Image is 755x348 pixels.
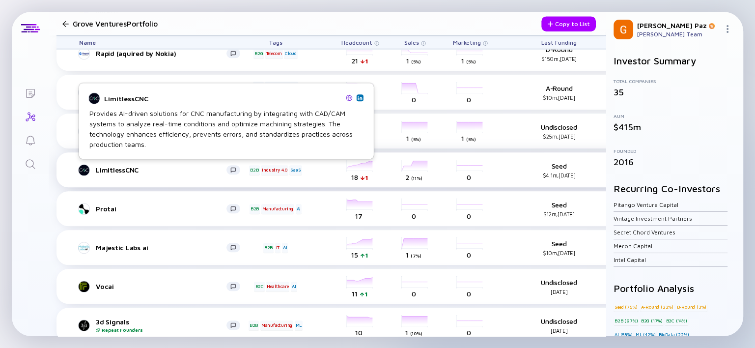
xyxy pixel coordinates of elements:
div: $10m, [DATE] [527,250,591,256]
div: Undisclosed [527,123,591,140]
div: B2B [249,165,259,175]
div: $12m, [DATE] [527,211,591,217]
a: Pitango Venture Capital [614,201,678,208]
div: 35 [614,87,735,97]
div: AUM [614,113,735,119]
a: Rapid (aquired by Nokia) [79,48,248,59]
div: Repeat Founders [96,327,226,333]
div: Majestic Labs ai [96,243,226,252]
a: Intel Capital [614,256,646,263]
a: Vintage Investment Partners [614,215,692,222]
span: Sales [404,39,419,46]
a: 3d SignalsRepeat Founders [79,318,248,333]
div: [PERSON_NAME] Paz [637,21,720,29]
div: A-Round (22%) [640,302,674,312]
div: Vocai [96,282,226,290]
div: $10m, [DATE] [527,94,591,101]
div: B2G (17%) [640,316,664,325]
div: $415m [614,122,735,132]
div: [DATE] [527,327,591,334]
span: Headcount [341,39,372,46]
div: Manufacturing [265,82,298,91]
div: ML [295,320,303,330]
div: Cloud [284,49,298,58]
div: Name [71,36,248,49]
img: LimitlessCNC Website [346,94,353,101]
div: B2B [263,243,274,253]
div: 2016 [614,157,735,167]
div: IT [275,243,281,253]
a: Reminders [12,128,49,151]
div: Undisclosed [527,278,591,295]
a: Investor Map [12,104,49,128]
div: LimitlessCNC [104,94,342,103]
div: B2C [254,282,264,291]
div: $150m, [DATE] [527,56,591,62]
div: Telecom [265,49,283,58]
div: Protai [96,204,226,213]
div: B2B [250,204,260,214]
a: Meron Capital [614,242,652,250]
div: B2B [249,320,259,330]
div: Provides AI-driven solutions for CNC manufacturing by integrating with CAD/CAM systems to analyze... [89,108,364,149]
div: Tags [248,36,303,49]
div: LimitlessCNC [96,166,226,174]
div: Industry 4.0 [261,165,288,175]
div: [PERSON_NAME] Team [637,30,720,38]
div: ML (42%) [635,329,656,339]
div: B-Round (3%) [675,302,707,312]
div: AI [282,243,288,253]
a: Lists [12,81,49,104]
div: $25m, [DATE] [527,133,591,140]
a: Vocai [79,281,248,292]
div: Total Companies [614,78,735,84]
div: Founded [614,148,735,154]
span: Marketing [453,39,481,46]
div: B2C (14%) [665,316,688,325]
h2: Portfolio Analysis [614,283,735,294]
span: Last Funding [541,39,577,46]
div: AI [296,204,302,214]
a: Majestic Labs ai [79,242,248,254]
a: Secret Chord Ventures [614,229,675,236]
div: Seed [527,201,591,217]
h2: Recurring Co-Investors [614,183,735,194]
div: B2B [253,82,263,91]
div: [DATE] [527,289,591,295]
div: AI [291,282,297,291]
div: 3d Signals [96,318,226,333]
div: Seed [527,239,591,256]
div: Seed (75%) [614,302,639,312]
h2: Investor Summary [614,55,735,66]
div: B2G [253,49,264,58]
div: BigData (22%) [658,329,690,339]
div: Undisclosed [527,317,591,334]
div: D-Round [527,45,591,62]
a: Protai [79,203,248,215]
div: Manufacturing [261,204,294,214]
a: LimitlessCNC [79,164,248,176]
img: Gil Profile Picture [614,20,633,39]
div: Seed [527,162,591,178]
h1: Grove Ventures Portfolio [73,19,158,28]
div: Healthcare [266,282,289,291]
img: Menu [724,25,731,33]
div: $4.1m, [DATE] [527,172,591,178]
button: Copy to List [541,16,596,31]
div: Rapid (aquired by Nokia) [96,49,226,58]
div: AI (58%) [614,329,633,339]
a: Search [12,151,49,175]
div: Manufacturing [260,320,293,330]
div: SaaS [289,165,302,175]
div: A-Round [527,84,591,101]
div: B2B (97%) [614,316,639,325]
img: LimitlessCNC Linkedin Page [358,95,363,100]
